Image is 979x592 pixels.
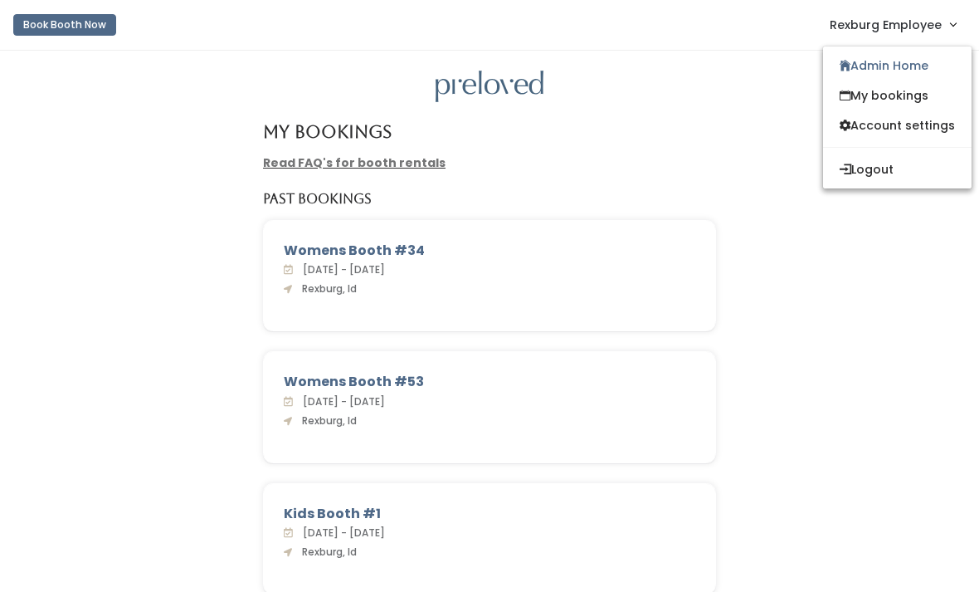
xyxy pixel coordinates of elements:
h5: Past Bookings [263,192,372,207]
a: Account settings [823,110,972,140]
span: Rexburg Employee [830,16,942,34]
button: Logout [823,154,972,184]
h4: My Bookings [263,122,392,141]
span: Rexburg, Id [295,413,357,428]
a: Rexburg Employee [813,7,972,42]
a: Book Booth Now [13,7,116,43]
span: Rexburg, Id [295,281,357,296]
span: [DATE] - [DATE] [296,394,385,409]
a: Read FAQ's for booth rentals [263,154,446,171]
div: Kids Booth #1 [284,504,695,524]
a: Admin Home [823,51,972,81]
button: Book Booth Now [13,14,116,36]
div: Womens Booth #34 [284,241,695,261]
a: My bookings [823,81,972,110]
img: preloved logo [436,71,543,103]
span: [DATE] - [DATE] [296,526,385,540]
div: Womens Booth #53 [284,372,695,392]
span: [DATE] - [DATE] [296,262,385,276]
span: Rexburg, Id [295,545,357,559]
